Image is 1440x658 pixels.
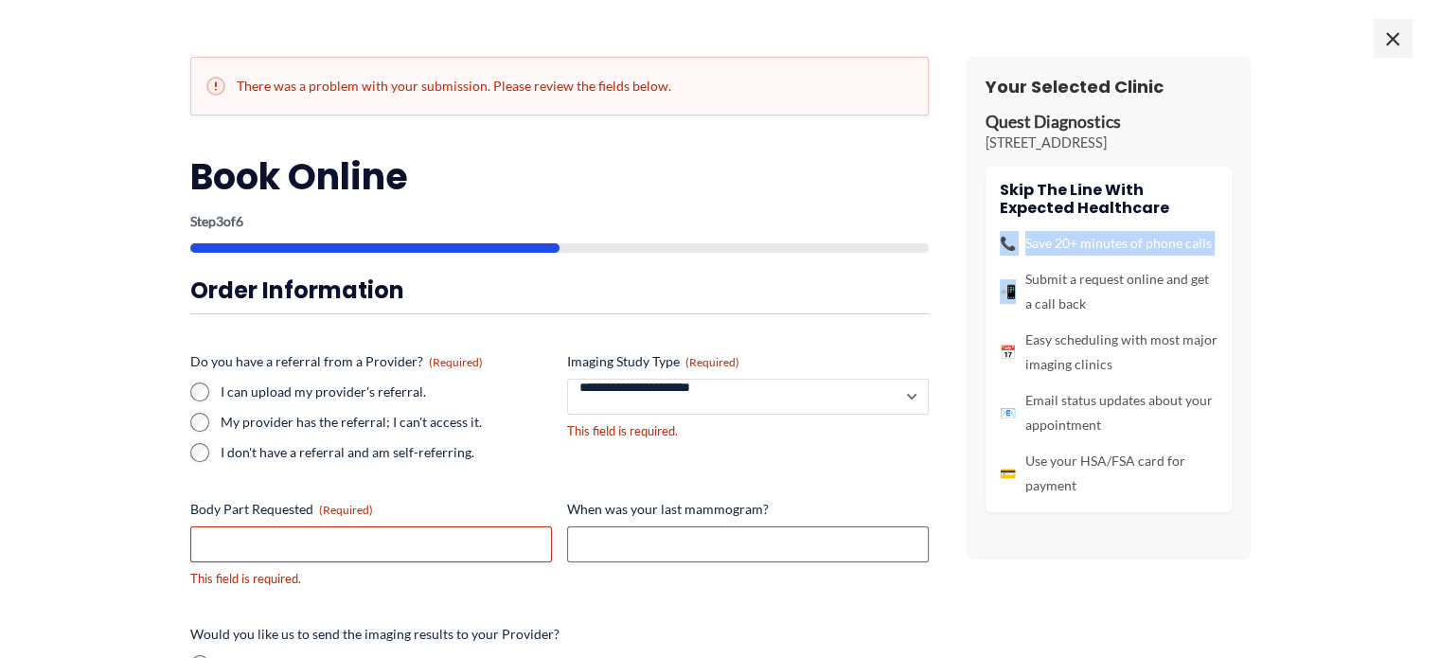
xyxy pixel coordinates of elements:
[190,500,552,519] label: Body Part Requested
[1000,388,1218,437] li: Email status updates about your appointment
[567,352,929,371] label: Imaging Study Type
[221,443,552,462] label: I don't have a referral and am self-referring.
[1000,328,1218,377] li: Easy scheduling with most major imaging clinics
[190,625,560,644] legend: Would you like us to send the imaging results to your Provider?
[221,413,552,432] label: My provider has the referral; I can't access it.
[190,276,929,305] h3: Order Information
[1374,19,1412,57] span: ×
[206,77,913,96] h2: There was a problem with your submission. Please review the fields below.
[190,215,929,228] p: Step of
[429,355,483,369] span: (Required)
[190,352,483,371] legend: Do you have a referral from a Provider?
[1000,231,1218,256] li: Save 20+ minutes of phone calls
[567,422,929,440] div: This field is required.
[1000,461,1016,486] span: 💳
[1000,400,1016,425] span: 📧
[1000,340,1016,365] span: 📅
[319,503,373,517] span: (Required)
[190,153,929,200] h2: Book Online
[1000,267,1218,316] li: Submit a request online and get a call back
[567,500,929,519] label: When was your last mammogram?
[986,133,1232,152] p: [STREET_ADDRESS]
[685,355,739,369] span: (Required)
[986,76,1232,98] h3: Your Selected Clinic
[1000,279,1016,304] span: 📲
[986,112,1232,133] p: Quest Diagnostics
[221,382,552,401] label: I can upload my provider's referral.
[216,213,223,229] span: 3
[1000,449,1218,498] li: Use your HSA/FSA card for payment
[236,213,243,229] span: 6
[190,570,552,588] div: This field is required.
[1000,231,1016,256] span: 📞
[1000,181,1218,217] h4: Skip the line with Expected Healthcare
